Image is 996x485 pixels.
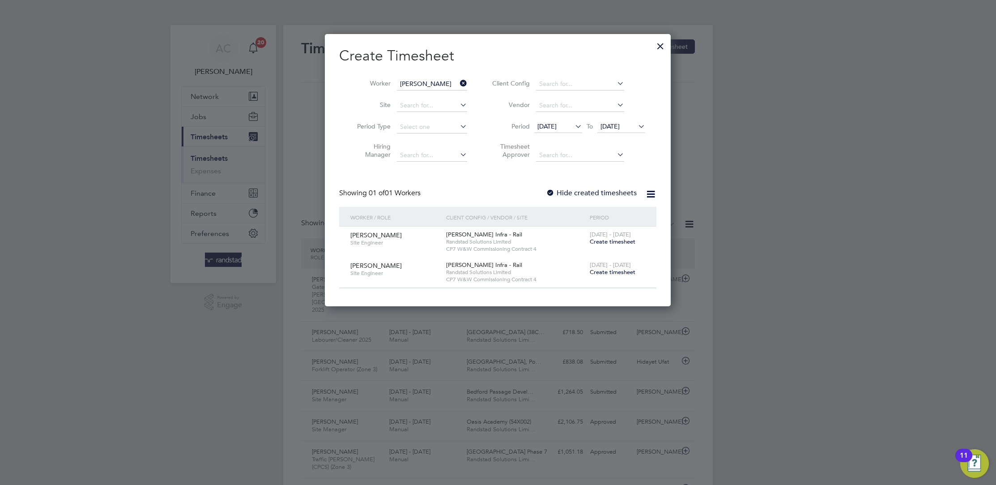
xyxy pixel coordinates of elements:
[397,99,467,112] input: Search for...
[350,79,391,87] label: Worker
[537,122,557,130] span: [DATE]
[489,142,530,159] label: Timesheet Approver
[584,120,596,132] span: To
[446,261,522,269] span: [PERSON_NAME] Infra - Rail
[590,268,635,276] span: Create timesheet
[590,231,631,238] span: [DATE] - [DATE]
[397,149,467,162] input: Search for...
[397,121,467,133] input: Select one
[339,47,656,65] h2: Create Timesheet
[350,101,391,109] label: Site
[960,449,989,478] button: Open Resource Center, 11 new notifications
[536,78,624,90] input: Search for...
[587,207,647,227] div: Period
[546,189,637,197] label: Hide created timesheets
[446,245,585,253] span: CP7 W&W Commissioning Contract 4
[339,189,422,198] div: Showing
[350,239,439,246] span: Site Engineer
[590,261,631,269] span: [DATE] - [DATE]
[600,122,620,130] span: [DATE]
[350,231,402,239] span: [PERSON_NAME]
[489,101,530,109] label: Vendor
[369,189,421,197] span: 01 Workers
[489,79,530,87] label: Client Config
[444,207,587,227] div: Client Config / Vendor / Site
[369,189,385,197] span: 01 of
[397,78,467,90] input: Search for...
[350,270,439,277] span: Site Engineer
[446,238,585,245] span: Randstad Solutions Limited
[350,262,402,270] span: [PERSON_NAME]
[536,99,624,112] input: Search for...
[446,269,585,276] span: Randstad Solutions Limited
[536,149,624,162] input: Search for...
[350,142,391,159] label: Hiring Manager
[350,122,391,130] label: Period Type
[446,276,585,283] span: CP7 W&W Commissioning Contract 4
[960,455,968,467] div: 11
[348,207,444,227] div: Worker / Role
[489,122,530,130] label: Period
[590,238,635,245] span: Create timesheet
[446,231,522,238] span: [PERSON_NAME] Infra - Rail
